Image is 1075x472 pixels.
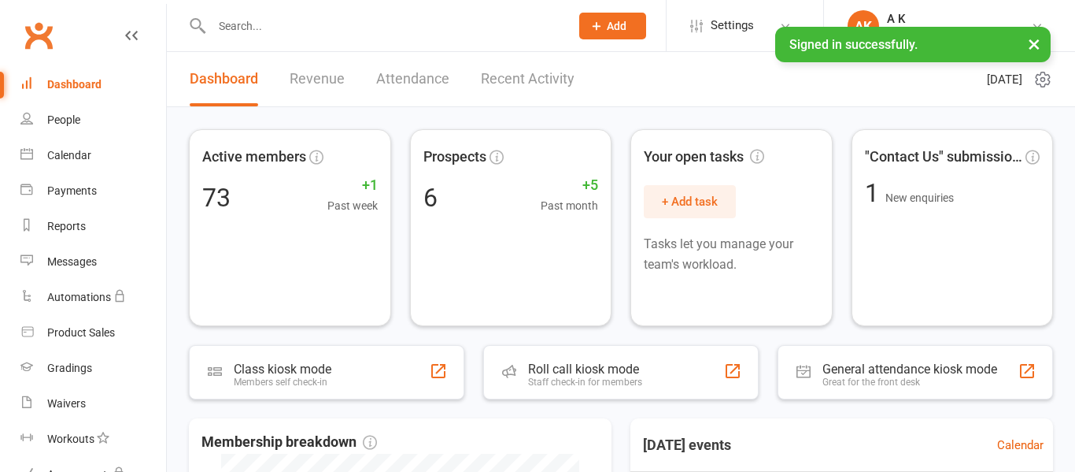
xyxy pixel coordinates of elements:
[20,280,166,315] a: Automations
[234,362,331,377] div: Class kiosk mode
[47,433,94,445] div: Workouts
[987,70,1022,89] span: [DATE]
[885,191,954,204] span: New enquiries
[711,8,754,43] span: Settings
[541,174,598,197] span: +5
[20,173,166,209] a: Payments
[20,102,166,138] a: People
[207,15,559,37] input: Search...
[327,174,378,197] span: +1
[47,184,97,197] div: Payments
[20,67,166,102] a: Dashboard
[579,13,646,39] button: Add
[47,255,97,268] div: Messages
[47,113,80,126] div: People
[47,362,92,374] div: Gradings
[20,244,166,280] a: Messages
[47,149,91,162] div: Calendar
[47,220,86,232] div: Reports
[887,26,1031,40] div: Dromana Grappling Academy
[644,234,819,274] p: Tasks let you manage your team's workload.
[201,431,377,454] span: Membership breakdown
[20,315,166,351] a: Product Sales
[20,386,166,422] a: Waivers
[630,431,744,459] h3: [DATE] events
[644,185,736,218] button: + Add task
[47,78,102,91] div: Dashboard
[528,362,642,377] div: Roll call kiosk mode
[822,377,997,388] div: Great for the front desk
[848,10,879,42] div: AK
[47,397,86,410] div: Waivers
[290,52,345,106] a: Revenue
[607,20,626,32] span: Add
[19,16,58,55] a: Clubworx
[789,37,918,52] span: Signed in successfully.
[202,146,306,169] span: Active members
[20,422,166,457] a: Workouts
[865,146,1023,169] span: "Contact Us" submissions
[541,197,598,214] span: Past month
[481,52,574,106] a: Recent Activity
[327,197,378,214] span: Past week
[20,351,166,386] a: Gradings
[822,362,997,377] div: General attendance kiosk mode
[47,326,115,339] div: Product Sales
[376,52,449,106] a: Attendance
[20,209,166,244] a: Reports
[423,146,486,169] span: Prospects
[423,185,438,210] div: 6
[887,12,1031,26] div: A K
[190,52,258,106] a: Dashboard
[47,291,111,303] div: Automations
[202,185,231,210] div: 73
[997,436,1044,455] a: Calendar
[644,146,764,169] span: Your open tasks
[1020,27,1048,61] button: ×
[865,178,885,208] span: 1
[528,377,642,388] div: Staff check-in for members
[20,138,166,173] a: Calendar
[234,377,331,388] div: Members self check-in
